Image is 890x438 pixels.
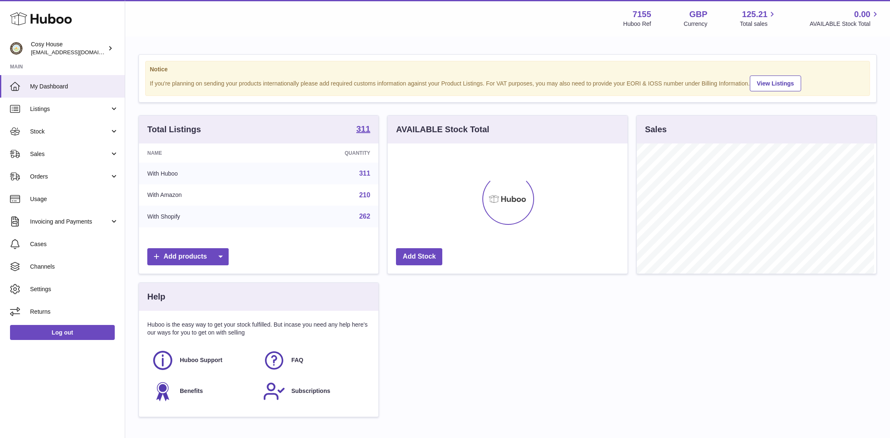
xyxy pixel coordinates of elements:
strong: 7155 [633,9,651,20]
a: 311 [356,125,370,135]
a: Benefits [151,380,255,403]
a: Log out [10,325,115,340]
div: Huboo Ref [623,20,651,28]
span: Huboo Support [180,356,222,364]
a: 262 [359,213,371,220]
span: 125.21 [742,9,767,20]
span: Listings [30,105,110,113]
a: Add products [147,248,229,265]
span: Invoicing and Payments [30,218,110,226]
td: With Huboo [139,163,270,184]
div: Currency [684,20,708,28]
a: FAQ [263,349,366,372]
strong: GBP [689,9,707,20]
span: Total sales [740,20,777,28]
h3: Total Listings [147,124,201,135]
span: Settings [30,285,118,293]
span: Benefits [180,387,203,395]
span: Stock [30,128,110,136]
span: Subscriptions [291,387,330,395]
a: 0.00 AVAILABLE Stock Total [809,9,880,28]
span: Returns [30,308,118,316]
img: internalAdmin-7155@internal.huboo.com [10,42,23,55]
h3: Help [147,291,165,302]
span: Orders [30,173,110,181]
td: With Amazon [139,184,270,206]
span: Usage [30,195,118,203]
p: Huboo is the easy way to get your stock fulfilled. But incase you need any help here's our ways f... [147,321,370,337]
span: Sales [30,150,110,158]
td: With Shopify [139,206,270,227]
span: FAQ [291,356,303,364]
span: My Dashboard [30,83,118,91]
span: Cases [30,240,118,248]
a: Subscriptions [263,380,366,403]
span: [EMAIL_ADDRESS][DOMAIN_NAME] [31,49,123,55]
a: 311 [359,170,371,177]
strong: Notice [150,65,865,73]
a: Huboo Support [151,349,255,372]
strong: 311 [356,125,370,133]
div: Cosy House [31,40,106,56]
span: 0.00 [854,9,870,20]
th: Quantity [270,143,378,163]
a: 125.21 Total sales [740,9,777,28]
h3: Sales [645,124,667,135]
a: View Listings [750,76,801,91]
a: 210 [359,191,371,199]
span: Channels [30,263,118,271]
h3: AVAILABLE Stock Total [396,124,489,135]
th: Name [139,143,270,163]
div: If you're planning on sending your products internationally please add required customs informati... [150,74,865,91]
span: AVAILABLE Stock Total [809,20,880,28]
a: Add Stock [396,248,442,265]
